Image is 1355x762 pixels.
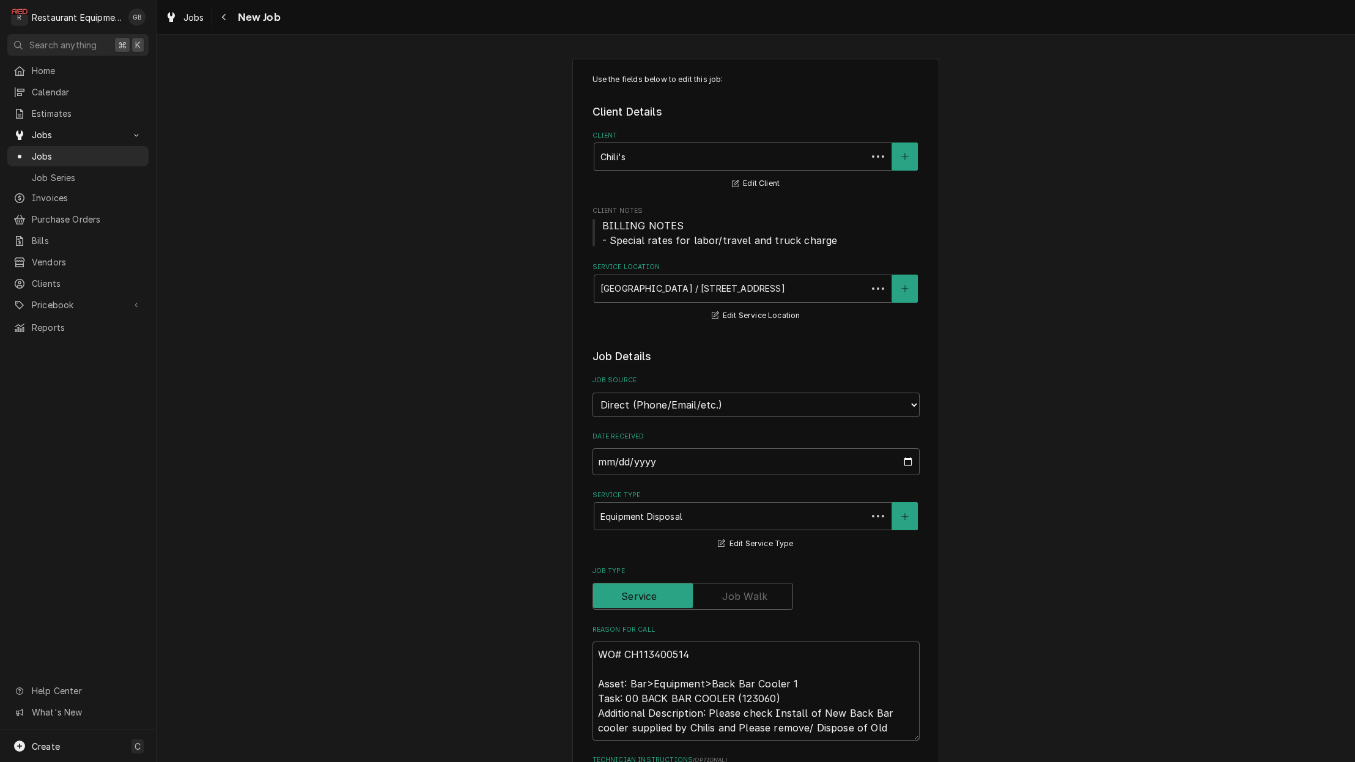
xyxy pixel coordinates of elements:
[901,152,909,161] svg: Create New Client
[7,681,149,701] a: Go to Help Center
[32,64,142,77] span: Home
[7,103,149,124] a: Estimates
[716,536,795,552] button: Edit Service Type
[118,39,127,51] span: ⌘
[7,82,149,102] a: Calendar
[7,188,149,208] a: Invoices
[32,11,122,24] div: Restaurant Equipment Diagnostics
[602,220,838,246] span: BILLING NOTES - Special rates for labor/travel and truck charge
[11,9,28,26] div: R
[32,150,142,163] span: Jobs
[29,39,97,51] span: Search anything
[32,298,124,311] span: Pricebook
[7,146,149,166] a: Jobs
[215,7,234,27] button: Navigate back
[901,284,909,293] svg: Create New Location
[32,213,142,226] span: Purchase Orders
[901,512,909,521] svg: Create New Service
[710,308,802,324] button: Edit Service Location
[892,502,918,530] button: Create New Service
[160,7,209,28] a: Jobs
[7,702,149,722] a: Go to What's New
[593,375,920,385] label: Job Source
[32,741,60,752] span: Create
[7,273,149,294] a: Clients
[32,277,142,290] span: Clients
[11,9,28,26] div: Restaurant Equipment Diagnostics's Avatar
[593,206,920,247] div: Client Notes
[7,317,149,338] a: Reports
[32,171,142,184] span: Job Series
[593,432,920,475] div: Date Received
[7,125,149,145] a: Go to Jobs
[128,9,146,26] div: Gary Beaver's Avatar
[135,39,141,51] span: K
[7,252,149,272] a: Vendors
[593,218,920,248] span: Client Notes
[593,131,920,141] label: Client
[32,191,142,204] span: Invoices
[7,61,149,81] a: Home
[892,142,918,171] button: Create New Client
[593,490,920,500] label: Service Type
[234,9,281,26] span: New Job
[183,11,204,24] span: Jobs
[593,566,920,576] label: Job Type
[593,625,920,741] div: Reason For Call
[593,262,920,323] div: Service Location
[892,275,918,303] button: Create New Location
[7,295,149,315] a: Go to Pricebook
[593,349,920,364] legend: Job Details
[593,432,920,442] label: Date Received
[32,256,142,268] span: Vendors
[7,209,149,229] a: Purchase Orders
[32,128,124,141] span: Jobs
[32,684,141,697] span: Help Center
[593,131,920,191] div: Client
[593,566,920,610] div: Job Type
[593,206,920,216] span: Client Notes
[593,625,920,635] label: Reason For Call
[32,234,142,247] span: Bills
[593,490,920,551] div: Service Type
[32,321,142,334] span: Reports
[7,231,149,251] a: Bills
[730,176,781,191] button: Edit Client
[32,107,142,120] span: Estimates
[593,642,920,741] textarea: WO# CH113400514 Asset: Bar>Equipment>Back Bar Cooler 1 Task: 00 BACK BAR COOLER (123060) Addition...
[593,104,920,120] legend: Client Details
[593,74,920,85] p: Use the fields below to edit this job:
[7,168,149,188] a: Job Series
[128,9,146,26] div: GB
[593,375,920,416] div: Job Source
[32,86,142,98] span: Calendar
[7,34,149,56] button: Search anything⌘K
[135,740,141,753] span: C
[593,262,920,272] label: Service Location
[32,706,141,719] span: What's New
[593,448,920,475] input: yyyy-mm-dd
